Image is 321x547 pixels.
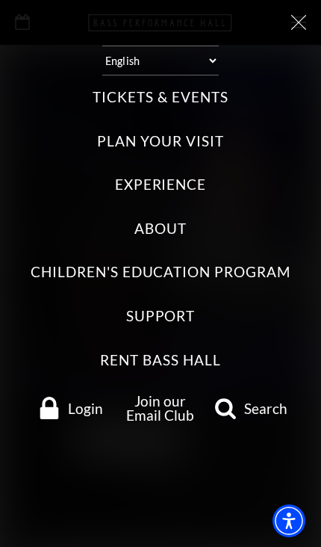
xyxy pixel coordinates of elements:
[31,262,290,282] label: Children's Education Program
[68,401,103,415] span: Login
[272,504,305,537] div: Accessibility Menu
[206,397,295,419] a: search
[100,350,220,371] label: Rent Bass Hall
[97,132,223,152] label: Plan Your Visit
[126,306,196,327] label: Support
[115,175,207,195] label: Experience
[93,87,228,108] label: Tickets & Events
[126,392,194,424] a: Join our Email Club
[244,401,287,415] span: Search
[102,46,219,75] select: Select:
[26,397,115,419] a: Login
[134,219,187,239] label: About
